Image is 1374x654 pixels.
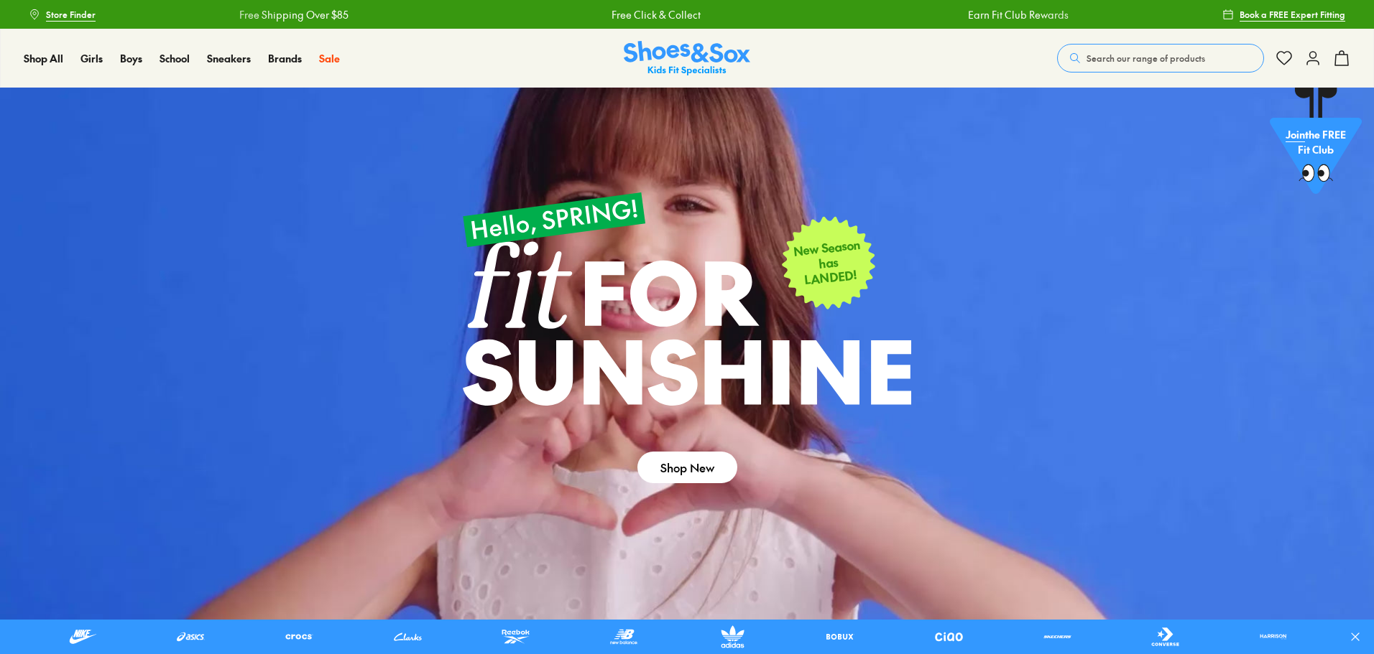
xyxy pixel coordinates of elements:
[29,1,96,27] a: Store Finder
[268,51,302,65] span: Brands
[207,51,251,65] span: Sneakers
[1286,127,1305,141] span: Join
[80,51,103,65] span: Girls
[80,51,103,66] a: Girls
[1270,116,1362,169] p: the FREE Fit Club
[1240,8,1345,21] span: Book a FREE Expert Fitting
[1057,44,1264,73] button: Search our range of products
[637,452,737,483] a: Shop New
[611,7,700,22] a: Free Click & Collect
[160,51,190,65] span: School
[160,51,190,66] a: School
[24,51,63,65] span: Shop All
[624,41,750,76] a: Shoes & Sox
[624,41,750,76] img: SNS_Logo_Responsive.svg
[120,51,142,65] span: Boys
[239,7,348,22] a: Free Shipping Over $85
[319,51,340,65] span: Sale
[1087,52,1205,65] span: Search our range of products
[319,51,340,66] a: Sale
[1222,1,1345,27] a: Book a FREE Expert Fitting
[24,51,63,66] a: Shop All
[1270,87,1362,202] a: Jointhe FREE Fit Club
[268,51,302,66] a: Brands
[967,7,1068,22] a: Earn Fit Club Rewards
[207,51,251,66] a: Sneakers
[120,51,142,66] a: Boys
[46,8,96,21] span: Store Finder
